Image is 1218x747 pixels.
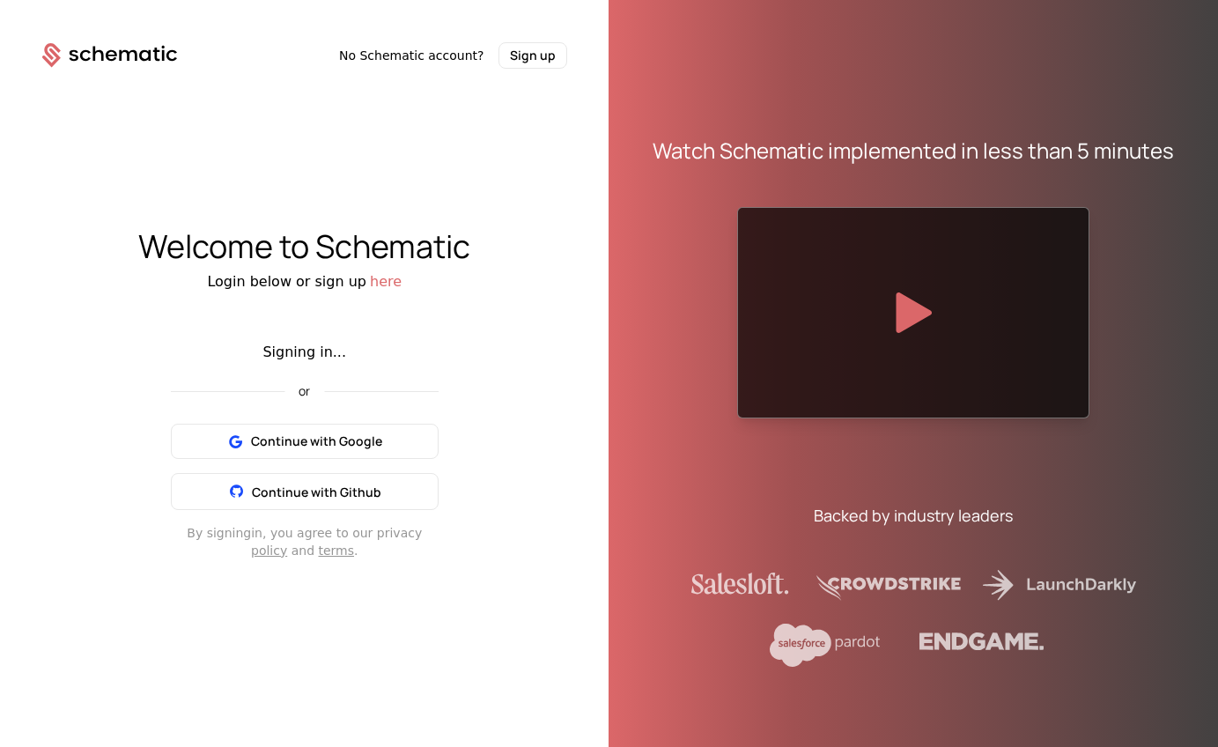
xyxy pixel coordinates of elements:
[370,271,402,292] button: here
[339,47,484,64] span: No Schematic account?
[498,42,567,69] button: Sign up
[171,424,439,459] button: Continue with Google
[653,137,1174,165] div: Watch Schematic implemented in less than 5 minutes
[252,484,381,500] span: Continue with Github
[814,503,1013,528] div: Backed by industry leaders
[251,433,382,450] span: Continue with Google
[318,544,354,558] a: terms
[284,385,324,397] span: or
[171,524,439,559] div: By signing in , you agree to our privacy and .
[251,544,287,558] a: policy
[171,342,439,363] div: Signing in...
[171,473,439,510] button: Continue with Github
